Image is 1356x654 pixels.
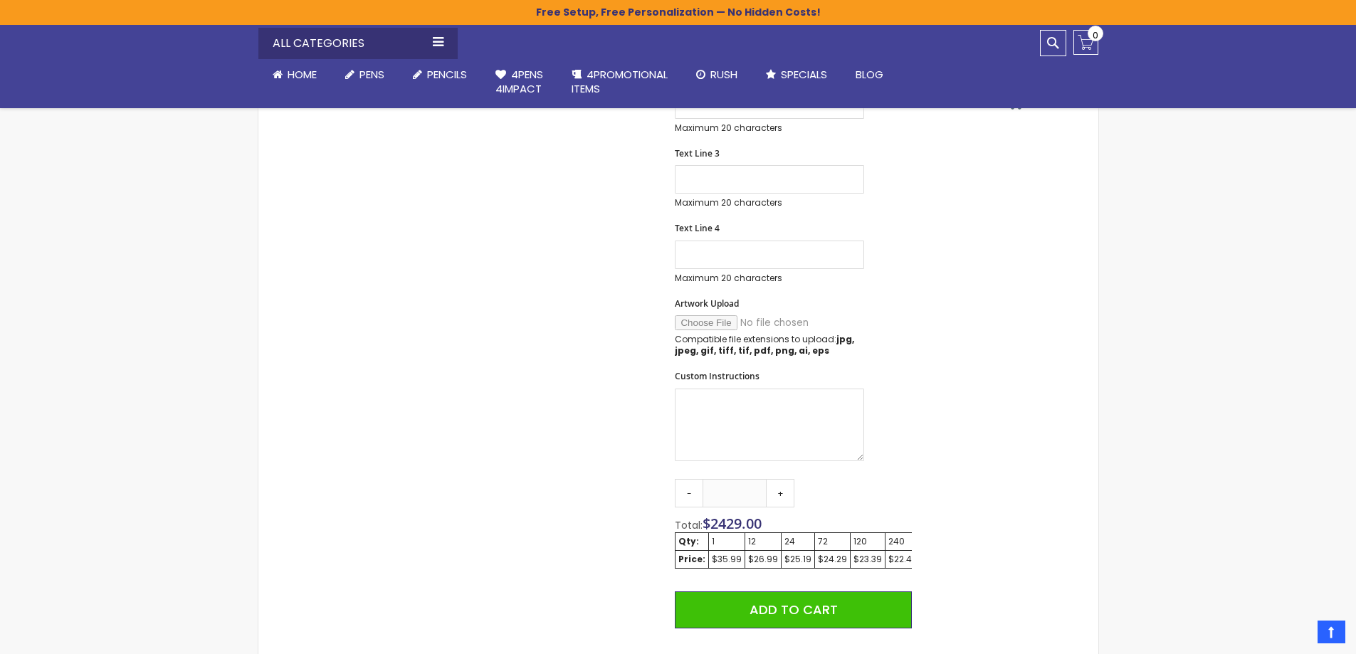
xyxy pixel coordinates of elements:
[748,554,778,565] div: $26.99
[748,536,778,547] div: 12
[712,536,742,547] div: 1
[710,514,762,533] span: 2429.00
[675,591,911,628] button: Add to Cart
[675,197,864,209] p: Maximum 20 characters
[572,67,668,96] span: 4PROMOTIONAL ITEMS
[766,479,794,507] a: +
[818,536,847,547] div: 72
[682,59,752,90] a: Rush
[675,479,703,507] a: -
[359,67,384,82] span: Pens
[703,514,762,533] span: $
[1073,30,1098,55] a: 0
[557,59,682,105] a: 4PROMOTIONALITEMS
[678,553,705,565] strong: Price:
[399,59,481,90] a: Pencils
[481,59,557,105] a: 4Pens4impact
[752,59,841,90] a: Specials
[675,297,739,310] span: Artwork Upload
[784,554,811,565] div: $25.19
[675,333,854,357] strong: jpg, jpeg, gif, tiff, tif, pdf, png, ai, eps
[675,122,864,134] p: Maximum 20 characters
[888,536,918,547] div: 240
[675,334,864,357] p: Compatible file extensions to upload:
[853,536,882,547] div: 120
[258,28,458,59] div: All Categories
[818,554,847,565] div: $24.29
[675,147,720,159] span: Text Line 3
[495,67,543,96] span: 4Pens 4impact
[750,601,838,618] span: Add to Cart
[675,518,703,532] span: Total:
[427,67,467,82] span: Pencils
[675,273,864,284] p: Maximum 20 characters
[331,59,399,90] a: Pens
[781,67,827,82] span: Specials
[675,222,720,234] span: Text Line 4
[258,59,331,90] a: Home
[288,67,317,82] span: Home
[853,554,882,565] div: $23.39
[1093,28,1098,42] span: 0
[784,536,811,547] div: 24
[675,370,760,382] span: Custom Instructions
[712,554,742,565] div: $35.99
[1239,616,1356,654] iframe: Google Customer Reviews
[710,67,737,82] span: Rush
[841,59,898,90] a: Blog
[888,554,918,565] div: $22.49
[856,67,883,82] span: Blog
[678,535,699,547] strong: Qty:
